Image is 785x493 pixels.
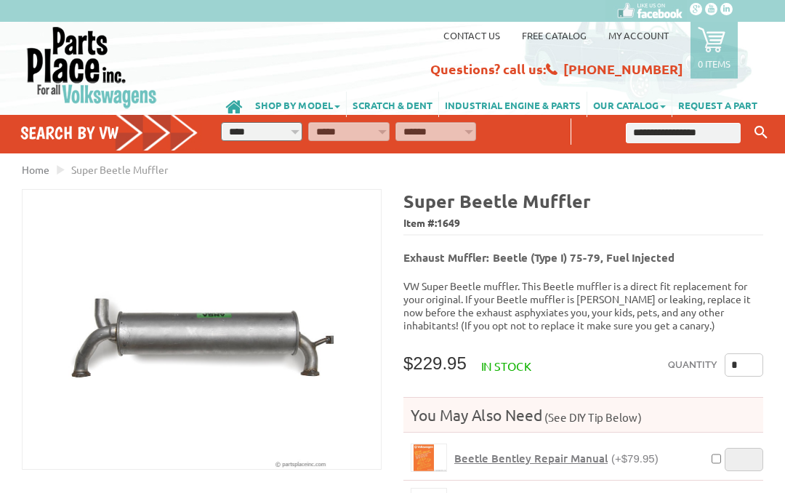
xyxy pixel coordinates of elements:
[25,25,158,109] img: Parts Place Inc!
[454,451,608,465] span: Beetle Bentley Repair Manual
[443,29,500,41] a: Contact us
[403,353,467,373] span: $229.95
[403,213,763,234] span: Item #:
[20,122,198,143] h4: Search by VW
[403,250,675,265] b: Exhaust Muffler: Beetle (Type I) 75-79, Fuel Injected
[23,190,381,469] img: Super Beetle Muffler
[411,444,446,471] img: Beetle Bentley Repair Manual
[587,92,672,117] a: OUR CATALOG
[611,452,659,465] span: (+$79.95)
[403,189,591,212] b: Super Beetle Muffler
[698,57,730,70] p: 0 items
[249,92,346,117] a: SHOP BY MODEL
[22,163,49,176] a: Home
[481,358,531,373] span: In stock
[454,452,659,465] a: Beetle Bentley Repair Manual(+$79.95)
[71,163,168,176] span: Super Beetle Muffler
[542,410,642,424] span: (See DIY Tip Below)
[403,279,763,332] p: VW Super Beetle muffler. This Beetle muffler is a direct fit replacement for your original. If yo...
[608,29,669,41] a: My Account
[403,405,763,425] h4: You May Also Need
[668,353,717,377] label: Quantity
[347,92,438,117] a: SCRATCH & DENT
[437,216,460,229] span: 1649
[691,22,738,79] a: 0 items
[411,444,447,472] a: Beetle Bentley Repair Manual
[750,121,772,145] button: Keyword Search
[522,29,587,41] a: Free Catalog
[672,92,763,117] a: REQUEST A PART
[439,92,587,117] a: INDUSTRIAL ENGINE & PARTS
